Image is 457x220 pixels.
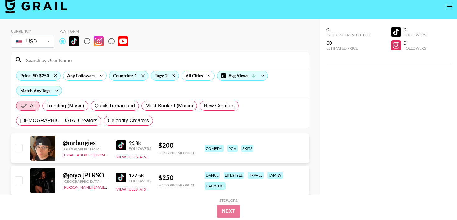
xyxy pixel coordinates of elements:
div: Estimated Price [326,46,370,51]
div: $0 [326,40,370,46]
div: travel [248,172,264,179]
div: lifestyle [224,172,244,179]
span: New Creators [204,102,235,110]
div: @ mrburgies [63,139,109,147]
img: TikTok [69,36,79,46]
div: 0 [404,40,426,46]
div: family [267,172,283,179]
span: Celebrity Creators [108,117,149,124]
div: $ 250 [159,174,195,182]
div: 0 [404,26,426,33]
a: [PERSON_NAME][EMAIL_ADDRESS][PERSON_NAME][DOMAIN_NAME] [63,184,184,190]
div: comedy [205,145,224,152]
button: Next [217,205,240,218]
div: Followers [129,178,151,183]
div: Match Any Tags [16,86,62,95]
button: open drawer [443,0,456,13]
div: Platform [59,29,133,34]
div: pov [227,145,238,152]
div: haircare [205,182,226,190]
div: 122.5K [129,172,151,178]
img: YouTube [118,36,128,46]
img: TikTok [116,140,126,150]
div: 96.3K [129,140,151,146]
div: Currency [11,29,54,34]
span: Trending (Music) [46,102,84,110]
div: Song Promo Price [159,183,195,187]
div: [GEOGRAPHIC_DATA] [63,147,109,151]
div: Followers [129,146,151,151]
img: TikTok [116,173,126,182]
span: All [30,102,36,110]
input: Search by User Name [22,55,305,65]
div: Followers [404,33,426,37]
div: Price: $0-$250 [16,71,60,80]
div: Song Promo Price [159,150,195,155]
span: Most Booked (Music) [145,102,193,110]
div: dance [205,172,220,179]
div: Step 1 of 2 [219,198,238,203]
div: Any Followers [63,71,96,80]
div: Avg Views [217,71,268,80]
div: [GEOGRAPHIC_DATA] [63,179,109,184]
img: Instagram [94,36,104,46]
div: $ 200 [159,141,195,149]
div: @ joiya.[PERSON_NAME] [63,171,109,179]
div: Followers [404,46,426,51]
div: Tags: 2 [151,71,179,80]
button: View Full Stats [116,187,146,191]
div: skits [241,145,253,152]
div: 0 [326,26,370,33]
div: Countries: 1 [109,71,148,80]
a: [EMAIL_ADDRESS][DOMAIN_NAME] [63,151,125,157]
div: Influencers Selected [326,33,370,37]
div: All Cities [182,71,204,80]
span: [DEMOGRAPHIC_DATA] Creators [20,117,98,124]
span: Quick Turnaround [95,102,135,110]
button: View Full Stats [116,155,146,159]
div: USD [12,36,53,47]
